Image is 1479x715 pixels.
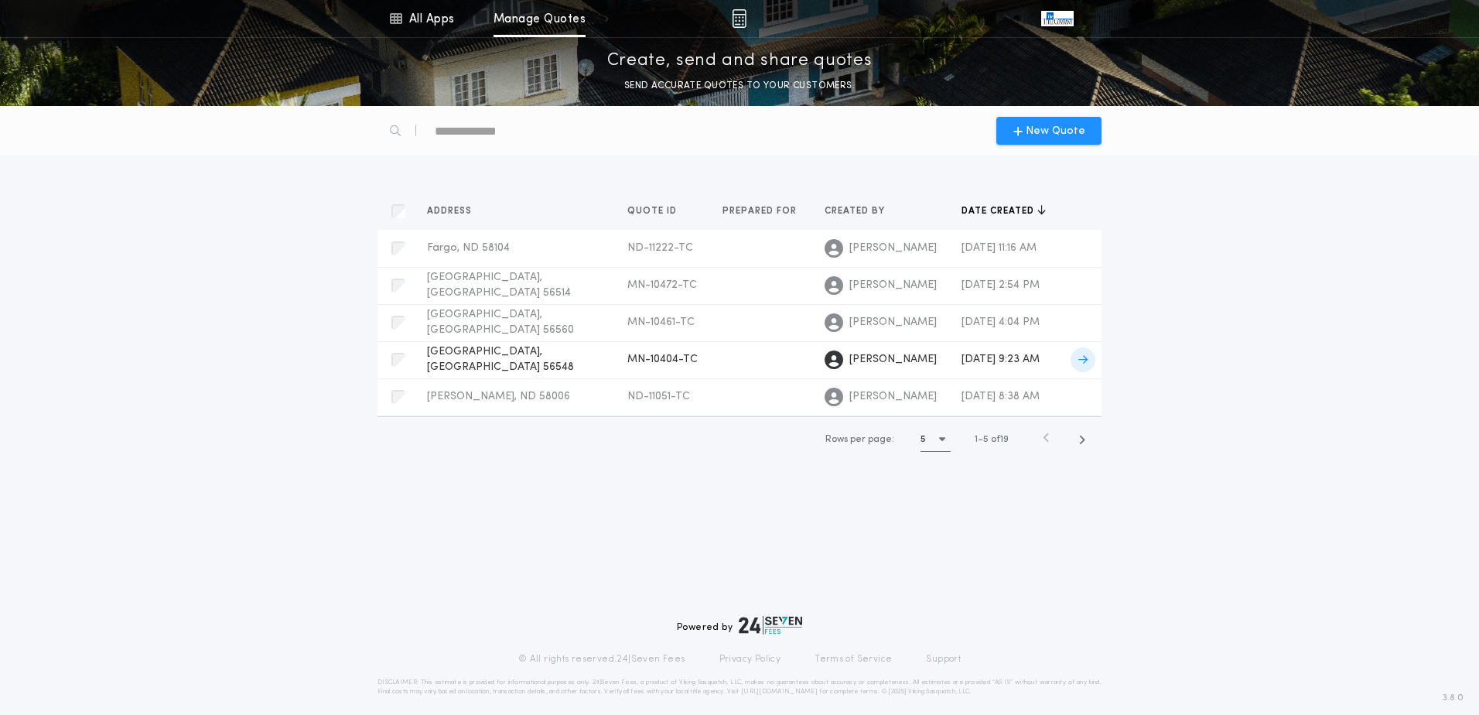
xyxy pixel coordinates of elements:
a: Terms of Service [815,653,892,665]
span: Created by [825,205,888,217]
img: logo [739,616,802,635]
span: 3.8.0 [1443,691,1464,705]
img: img [732,9,746,28]
span: Address [427,205,475,217]
span: MN-10461-TC [627,316,695,328]
span: ND-11051-TC [627,391,690,402]
span: [GEOGRAPHIC_DATA], [GEOGRAPHIC_DATA] 56548 [427,346,574,373]
span: of 19 [991,433,1009,446]
p: © All rights reserved. 24|Seven Fees [518,653,685,665]
button: New Quote [996,117,1102,145]
button: 5 [921,427,951,452]
img: vs-icon [1041,11,1074,26]
span: [PERSON_NAME], ND 58006 [427,391,570,402]
a: Privacy Policy [719,653,781,665]
button: Quote ID [627,204,688,219]
span: [PERSON_NAME] [849,315,937,330]
span: [DATE] 11:16 AM [962,242,1037,254]
div: Powered by [677,616,802,635]
a: [URL][DOMAIN_NAME] [741,689,818,695]
a: Support [926,653,961,665]
span: [DATE] 4:04 PM [962,316,1040,328]
button: Date created [962,204,1046,219]
button: Created by [825,204,897,219]
span: [PERSON_NAME] [849,352,937,368]
span: Prepared for [722,205,800,217]
span: Quote ID [627,205,680,217]
p: Create, send and share quotes [607,49,873,74]
p: DISCLAIMER: This estimate is provided for informational purposes only. 24|Seven Fees, a product o... [377,678,1102,696]
span: [PERSON_NAME] [849,278,937,293]
span: Date created [962,205,1037,217]
span: [GEOGRAPHIC_DATA], [GEOGRAPHIC_DATA] 56560 [427,309,574,336]
span: New Quote [1026,123,1085,139]
span: [PERSON_NAME] [849,241,937,256]
h1: 5 [921,432,926,447]
span: [DATE] 2:54 PM [962,279,1040,291]
span: [DATE] 8:38 AM [962,391,1040,402]
span: MN-10404-TC [627,354,698,365]
span: [GEOGRAPHIC_DATA], [GEOGRAPHIC_DATA] 56514 [427,272,571,299]
span: 1 [975,435,978,444]
span: ND-11222-TC [627,242,693,254]
span: Rows per page: [825,435,894,444]
span: Fargo, ND 58104 [427,242,510,254]
span: MN-10472-TC [627,279,697,291]
p: SEND ACCURATE QUOTES TO YOUR CUSTOMERS. [624,78,855,94]
span: 5 [983,435,989,444]
span: [PERSON_NAME] [849,389,937,405]
button: Address [427,204,483,219]
span: [DATE] 9:23 AM [962,354,1040,365]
